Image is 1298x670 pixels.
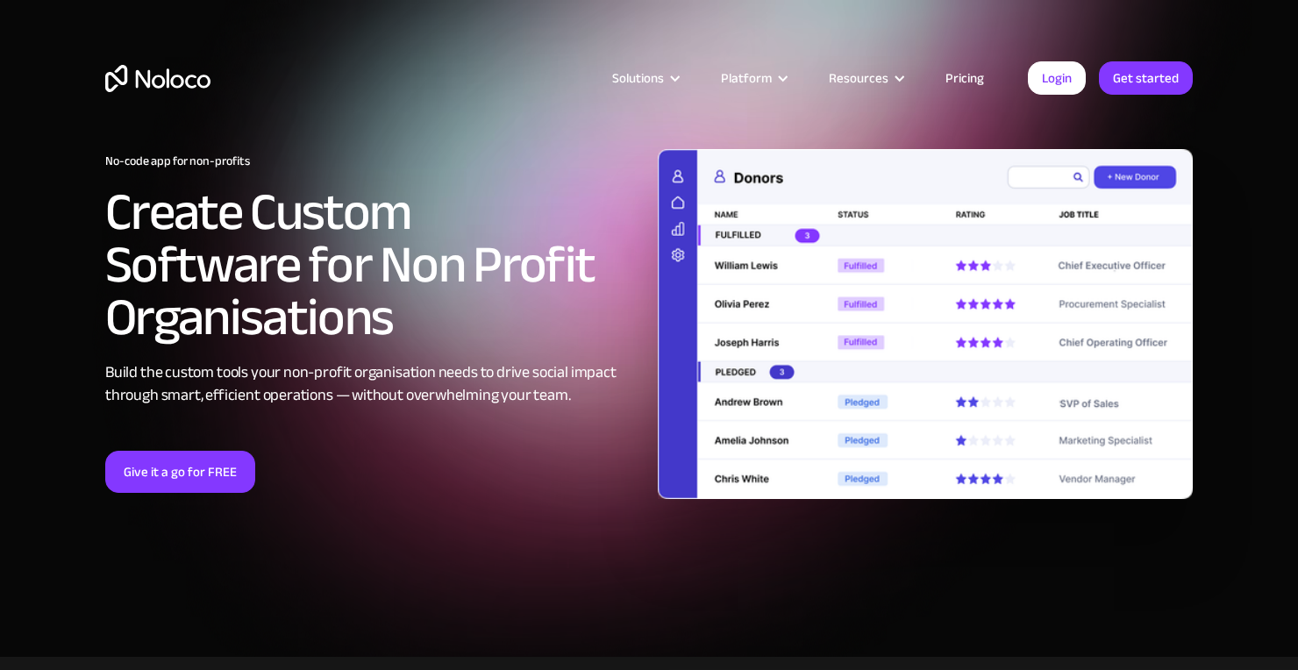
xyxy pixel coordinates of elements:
div: Resources [829,67,888,89]
div: Build the custom tools your non-profit organisation needs to drive social impact through smart, e... [105,361,640,407]
div: Solutions [590,67,699,89]
div: Platform [699,67,807,89]
h2: Create Custom Software for Non Profit Organisations [105,186,640,344]
a: Login [1028,61,1086,95]
a: Pricing [924,67,1006,89]
a: home [105,65,210,92]
a: Get started [1099,61,1193,95]
div: Platform [721,67,772,89]
a: Give it a go for FREE [105,451,255,493]
div: Solutions [612,67,664,89]
div: Resources [807,67,924,89]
